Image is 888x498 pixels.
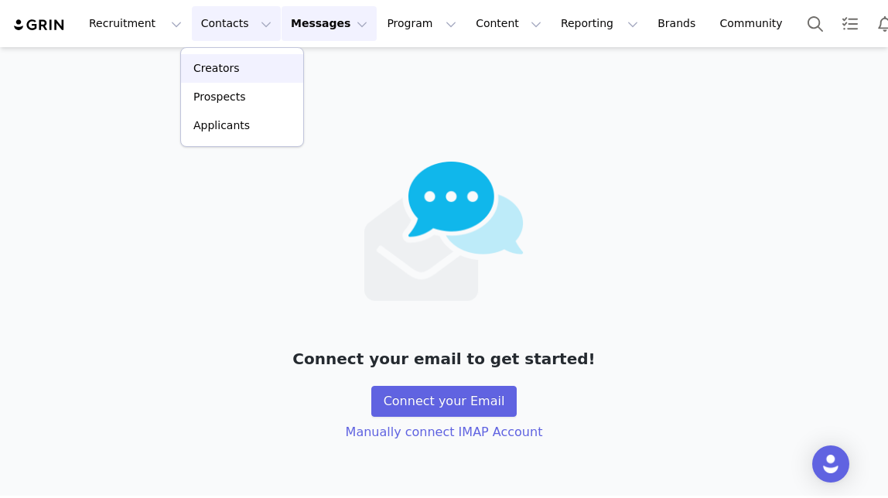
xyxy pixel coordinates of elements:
[798,6,832,41] button: Search
[648,6,709,41] a: Brands
[282,6,377,41] button: Messages
[833,6,867,41] a: Tasks
[711,6,799,41] a: Community
[333,417,555,448] button: Manually connect IMAP Account
[193,60,240,77] p: Creators
[812,445,849,483] div: Open Intercom Messenger
[552,6,647,41] button: Reporting
[193,118,250,134] p: Applicants
[371,386,517,417] button: Connect your Email
[193,89,245,105] p: Prospects
[466,6,551,41] button: Content
[12,18,67,32] img: grin logo
[377,6,466,41] button: Program
[80,6,191,41] button: Recruitment
[292,350,595,367] p: Connect your email to get started!
[192,6,281,41] button: Contacts
[364,162,524,301] img: emails-empty2x.png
